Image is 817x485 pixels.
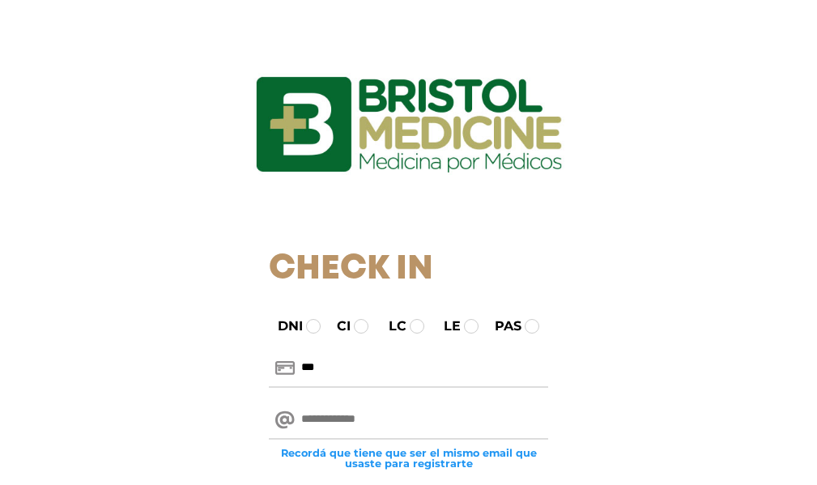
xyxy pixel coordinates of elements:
[263,317,303,336] label: DNI
[429,317,461,336] label: LE
[269,448,548,469] small: Recordá que tiene que ser el mismo email que usaste para registrarte
[269,249,548,290] h1: Check In
[374,317,406,336] label: LC
[190,19,628,230] img: logo_ingresarbristol.jpg
[480,317,521,336] label: PAS
[322,317,351,336] label: CI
